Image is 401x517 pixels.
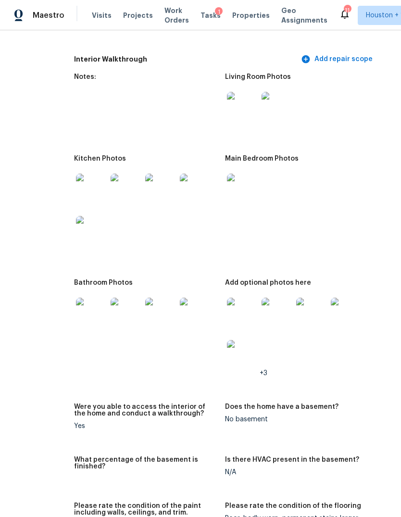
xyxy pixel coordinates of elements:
[299,50,376,68] button: Add repair scope
[225,155,299,162] h5: Main Bedroom Photos
[232,11,270,20] span: Properties
[74,423,217,429] div: Yes
[260,370,267,377] span: +3
[123,11,153,20] span: Projects
[92,11,112,20] span: Visits
[74,74,96,80] h5: Notes:
[74,503,217,516] h5: Please rate the condition of the paint including walls, ceilings, and trim.
[33,11,64,20] span: Maestro
[74,456,217,470] h5: What percentage of the basement is finished?
[215,7,223,17] div: 1
[74,279,133,286] h5: Bathroom Photos
[225,456,359,463] h5: Is there HVAC present in the basement?
[225,74,291,80] h5: Living Room Photos
[344,6,351,15] div: 11
[225,404,338,410] h5: Does the home have a basement?
[225,416,368,423] div: No basement
[200,12,221,19] span: Tasks
[74,404,217,417] h5: Were you able to access the interior of the home and conduct a walkthrough?
[74,54,299,64] h5: Interior Walkthrough
[164,6,189,25] span: Work Orders
[281,6,327,25] span: Geo Assignments
[303,53,373,65] span: Add repair scope
[74,155,126,162] h5: Kitchen Photos
[225,503,361,509] h5: Please rate the condition of the flooring
[225,279,311,286] h5: Add optional photos here
[225,469,368,476] div: N/A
